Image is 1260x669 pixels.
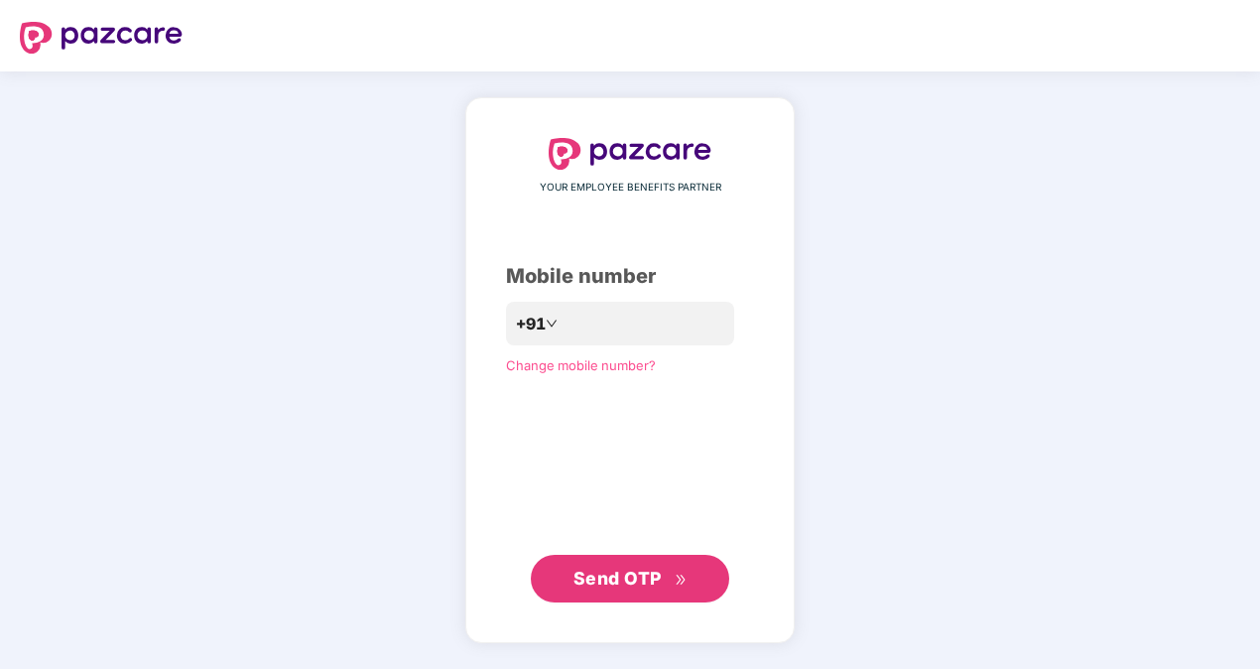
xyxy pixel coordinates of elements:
[506,261,754,292] div: Mobile number
[546,318,558,330] span: down
[549,138,711,170] img: logo
[675,574,688,587] span: double-right
[506,357,656,373] a: Change mobile number?
[573,568,662,589] span: Send OTP
[540,180,721,196] span: YOUR EMPLOYEE BENEFITS PARTNER
[20,22,183,54] img: logo
[531,555,729,602] button: Send OTPdouble-right
[516,312,546,336] span: +91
